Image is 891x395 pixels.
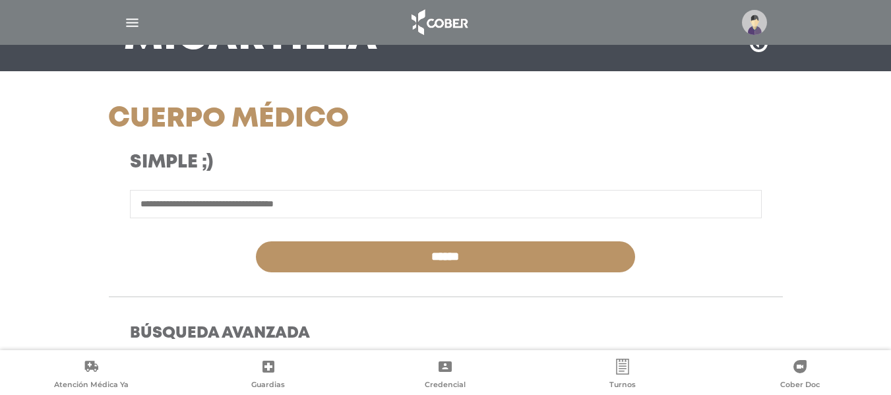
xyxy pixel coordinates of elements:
[357,359,534,392] a: Credencial
[251,380,285,392] span: Guardias
[130,324,762,344] h4: Búsqueda Avanzada
[3,359,180,392] a: Atención Médica Ya
[534,359,712,392] a: Turnos
[108,103,552,136] h1: Cuerpo Médico
[124,15,140,31] img: Cober_menu-lines-white.svg
[130,152,530,174] h3: Simple ;)
[180,359,357,392] a: Guardias
[711,359,888,392] a: Cober Doc
[780,380,820,392] span: Cober Doc
[404,7,474,38] img: logo_cober_home-white.png
[425,380,466,392] span: Credencial
[609,380,636,392] span: Turnos
[124,21,378,55] h3: Mi Cartilla
[54,380,129,392] span: Atención Médica Ya
[742,10,767,35] img: profile-placeholder.svg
